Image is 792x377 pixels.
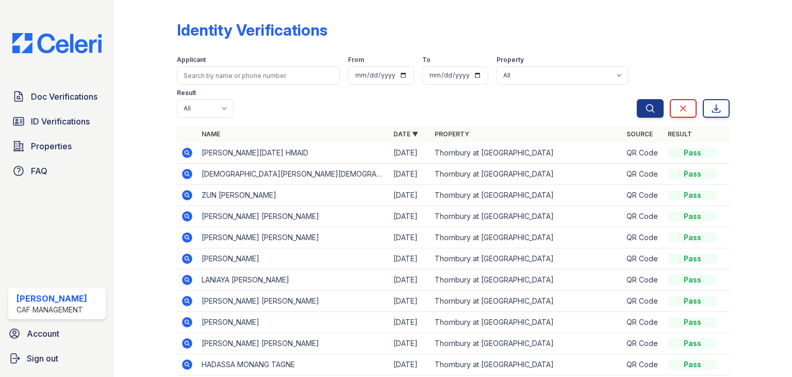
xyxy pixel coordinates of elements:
td: [DATE] [389,206,431,227]
a: Account [4,323,110,344]
td: LANIAYA [PERSON_NAME] [197,270,389,291]
td: [PERSON_NAME] [197,248,389,270]
span: Sign out [27,352,58,365]
a: Properties [8,136,106,156]
div: Pass [668,211,717,222]
td: Thornbury at [GEOGRAPHIC_DATA] [431,164,622,185]
td: [PERSON_NAME] [PERSON_NAME] [197,333,389,354]
td: [DATE] [389,312,431,333]
div: Pass [668,190,717,200]
td: [DATE] [389,164,431,185]
td: Thornbury at [GEOGRAPHIC_DATA] [431,354,622,375]
a: Source [626,130,653,138]
td: QR Code [622,270,664,291]
input: Search by name or phone number [177,66,340,85]
label: Applicant [177,56,206,64]
span: Account [27,327,59,340]
td: ZUN [PERSON_NAME] [197,185,389,206]
td: Thornbury at [GEOGRAPHIC_DATA] [431,206,622,227]
span: Properties [31,140,72,152]
div: Pass [668,359,717,370]
div: [PERSON_NAME] [16,292,87,305]
div: Pass [668,338,717,349]
td: [PERSON_NAME][DATE] HMAID [197,143,389,164]
label: Result [177,89,196,97]
a: FAQ [8,161,106,181]
label: To [422,56,431,64]
td: QR Code [622,333,664,354]
a: Date ▼ [393,130,418,138]
td: QR Code [622,248,664,270]
td: Thornbury at [GEOGRAPHIC_DATA] [431,185,622,206]
div: Pass [668,169,717,179]
td: [DATE] [389,143,431,164]
div: Pass [668,232,717,243]
div: Pass [668,254,717,264]
td: QR Code [622,312,664,333]
td: Thornbury at [GEOGRAPHIC_DATA] [431,291,622,312]
a: ID Verifications [8,111,106,132]
td: [DATE] [389,270,431,291]
td: [PERSON_NAME] [PERSON_NAME] [197,291,389,312]
div: Pass [668,148,717,158]
span: Doc Verifications [31,90,97,103]
td: Thornbury at [GEOGRAPHIC_DATA] [431,270,622,291]
div: CAF Management [16,305,87,315]
label: From [348,56,364,64]
td: [DATE] [389,227,431,248]
span: FAQ [31,165,47,177]
div: Identity Verifications [177,21,327,39]
td: [DATE] [389,333,431,354]
td: Thornbury at [GEOGRAPHIC_DATA] [431,248,622,270]
td: QR Code [622,143,664,164]
a: Doc Verifications [8,86,106,107]
img: CE_Logo_Blue-a8612792a0a2168367f1c8372b55b34899dd931a85d93a1a3d3e32e68fde9ad4.png [4,33,110,53]
td: QR Code [622,206,664,227]
a: Sign out [4,348,110,369]
td: Thornbury at [GEOGRAPHIC_DATA] [431,333,622,354]
td: [PERSON_NAME] [PERSON_NAME] [197,227,389,248]
a: Property [435,130,469,138]
td: HADASSA MONANG TAGNE [197,354,389,375]
td: [PERSON_NAME] [197,312,389,333]
label: Property [497,56,524,64]
div: Pass [668,317,717,327]
td: [PERSON_NAME] [PERSON_NAME] [197,206,389,227]
td: [DATE] [389,185,431,206]
td: [DATE] [389,291,431,312]
td: QR Code [622,185,664,206]
td: [DATE] [389,248,431,270]
td: Thornbury at [GEOGRAPHIC_DATA] [431,227,622,248]
a: Name [202,130,220,138]
td: Thornbury at [GEOGRAPHIC_DATA] [431,143,622,164]
div: Pass [668,275,717,285]
td: QR Code [622,227,664,248]
div: Pass [668,296,717,306]
a: Result [668,130,692,138]
td: Thornbury at [GEOGRAPHIC_DATA] [431,312,622,333]
span: ID Verifications [31,115,90,128]
td: [DEMOGRAPHIC_DATA][PERSON_NAME][DEMOGRAPHIC_DATA] [PERSON_NAME] [197,164,389,185]
td: [DATE] [389,354,431,375]
td: QR Code [622,291,664,312]
td: QR Code [622,164,664,185]
td: QR Code [622,354,664,375]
